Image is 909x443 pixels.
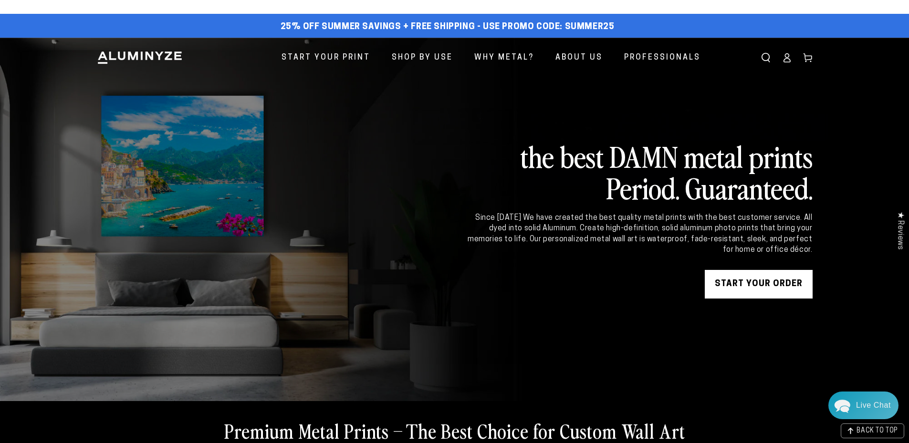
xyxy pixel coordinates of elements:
[555,51,603,65] span: About Us
[97,51,183,65] img: Aluminyze
[466,213,813,256] div: Since [DATE] We have created the best quality metal prints with the best customer service. All dy...
[856,391,891,419] div: Contact Us Directly
[281,22,615,32] span: 25% off Summer Savings + Free Shipping - Use Promo Code: SUMMER25
[274,45,377,71] a: Start Your Print
[705,270,813,299] a: START YOUR Order
[755,47,776,68] summary: Search our site
[857,428,898,434] span: BACK TO TOP
[392,51,453,65] span: Shop By Use
[617,45,708,71] a: Professionals
[474,51,534,65] span: Why Metal?
[224,418,685,443] h2: Premium Metal Prints – The Best Choice for Custom Wall Art
[466,140,813,203] h2: the best DAMN metal prints Period. Guaranteed.
[385,45,460,71] a: Shop By Use
[624,51,700,65] span: Professionals
[282,51,370,65] span: Start Your Print
[891,204,909,257] div: Click to open Judge.me floating reviews tab
[828,391,899,419] div: Chat widget toggle
[467,45,541,71] a: Why Metal?
[548,45,610,71] a: About Us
